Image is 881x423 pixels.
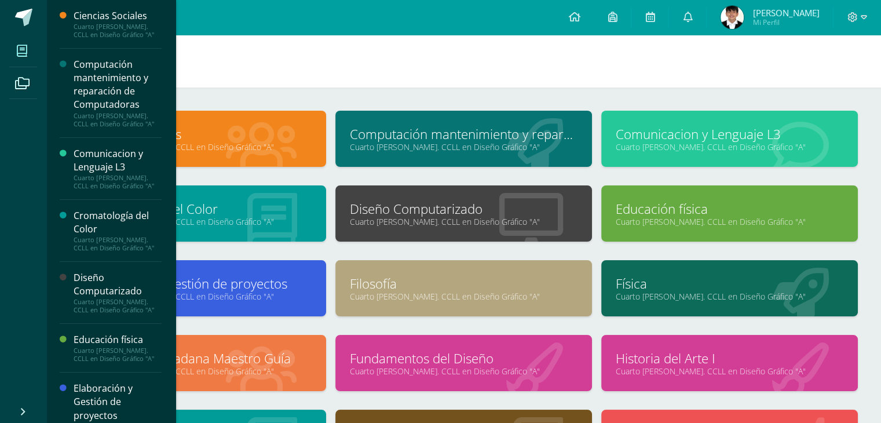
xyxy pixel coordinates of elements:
[74,147,162,174] div: Comunicacion y Lenguaje L3
[74,174,162,190] div: Cuarto [PERSON_NAME]. CCLL en Diseño Gráfico "A"
[84,291,312,302] a: Cuarto [PERSON_NAME]. CCLL en Diseño Gráfico "A"
[74,209,162,252] a: Cromatología del ColorCuarto [PERSON_NAME]. CCLL en Diseño Gráfico "A"
[616,366,843,377] a: Cuarto [PERSON_NAME]. CCLL en Diseño Gráfico "A"
[74,333,162,363] a: Educación físicaCuarto [PERSON_NAME]. CCLL en Diseño Gráfico "A"
[74,9,162,23] div: Ciencias Sociales
[616,200,843,218] a: Educación física
[350,366,577,377] a: Cuarto [PERSON_NAME]. CCLL en Diseño Gráfico "A"
[84,141,312,152] a: Cuarto [PERSON_NAME]. CCLL en Diseño Gráfico "A"
[752,17,819,27] span: Mi Perfil
[74,382,162,422] div: Elaboración y Gestión de proyectos
[84,366,312,377] a: Cuarto [PERSON_NAME]. CCLL en Diseño Gráfico "A"
[616,275,843,293] a: Física
[616,141,843,152] a: Cuarto [PERSON_NAME]. CCLL en Diseño Gráfico "A"
[350,125,577,143] a: Computación mantenimiento y reparación de Computadoras
[74,23,162,39] div: Cuarto [PERSON_NAME]. CCLL en Diseño Gráfico "A"
[616,349,843,367] a: Historia del Arte I
[74,112,162,128] div: Cuarto [PERSON_NAME]. CCLL en Diseño Gráfico "A"
[616,216,843,227] a: Cuarto [PERSON_NAME]. CCLL en Diseño Gráfico "A"
[84,216,312,227] a: Cuarto [PERSON_NAME]. CCLL en Diseño Gráfico "A"
[84,349,312,367] a: Formación ciudadana Maestro Guía
[74,58,162,127] a: Computación mantenimiento y reparación de ComputadorasCuarto [PERSON_NAME]. CCLL en Diseño Gráfic...
[84,275,312,293] a: Elaboración y Gestión de proyectos
[350,275,577,293] a: Filosofía
[350,200,577,218] a: Diseño Computarizado
[74,298,162,314] div: Cuarto [PERSON_NAME]. CCLL en Diseño Gráfico "A"
[74,271,162,298] div: Diseño Computarizado
[74,347,162,363] div: Cuarto [PERSON_NAME]. CCLL en Diseño Gráfico "A"
[616,125,843,143] a: Comunicacion y Lenguaje L3
[74,9,162,39] a: Ciencias SocialesCuarto [PERSON_NAME]. CCLL en Diseño Gráfico "A"
[616,291,843,302] a: Cuarto [PERSON_NAME]. CCLL en Diseño Gráfico "A"
[74,147,162,190] a: Comunicacion y Lenguaje L3Cuarto [PERSON_NAME]. CCLL en Diseño Gráfico "A"
[350,141,577,152] a: Cuarto [PERSON_NAME]. CCLL en Diseño Gráfico "A"
[721,6,744,29] img: 46f588a5baa69dadd4e3423aeac4e3db.png
[74,58,162,111] div: Computación mantenimiento y reparación de Computadoras
[74,209,162,236] div: Cromatología del Color
[350,291,577,302] a: Cuarto [PERSON_NAME]. CCLL en Diseño Gráfico "A"
[350,216,577,227] a: Cuarto [PERSON_NAME]. CCLL en Diseño Gráfico "A"
[84,200,312,218] a: Cromatología del Color
[752,7,819,19] span: [PERSON_NAME]
[350,349,577,367] a: Fundamentos del Diseño
[74,236,162,252] div: Cuarto [PERSON_NAME]. CCLL en Diseño Gráfico "A"
[84,125,312,143] a: Ciencias Sociales
[74,271,162,314] a: Diseño ComputarizadoCuarto [PERSON_NAME]. CCLL en Diseño Gráfico "A"
[74,333,162,347] div: Educación física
